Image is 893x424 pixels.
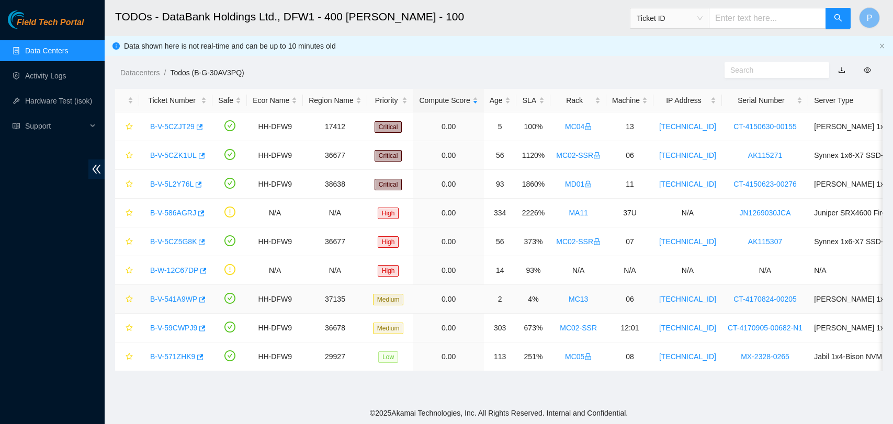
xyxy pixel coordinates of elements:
a: B-V-586AGRJ [150,209,196,217]
a: CT-4150630-00155 [733,122,797,131]
a: JN1269030JCA [739,209,790,217]
a: MC02-SSR [560,324,597,332]
span: check-circle [224,350,235,361]
a: CT-4170905-00682-N1 [728,324,802,332]
span: Low [378,351,398,363]
td: 36677 [303,227,367,256]
td: N/A [653,199,722,227]
button: search [826,8,851,29]
span: exclamation-circle [224,207,235,217]
td: 38638 [303,170,367,199]
button: star [121,204,133,221]
button: star [121,348,133,365]
a: MC04lock [565,122,592,131]
td: 0.00 [413,141,483,170]
td: 2 [484,285,516,314]
button: star [121,147,133,164]
td: 36677 [303,141,367,170]
button: star [121,262,133,279]
td: 2226% [516,199,551,227]
td: 29927 [303,342,367,371]
button: P [859,7,880,28]
td: 0.00 [413,314,483,342]
button: star [121,118,133,135]
td: 0.00 [413,342,483,371]
td: 93% [516,256,551,285]
td: HH-DFW9 [247,170,303,199]
button: download [830,62,853,78]
td: 93 [484,170,516,199]
a: AK115307 [748,237,782,246]
td: N/A [247,256,303,285]
span: Critical [375,121,402,133]
td: 373% [516,227,551,256]
span: High [378,208,399,219]
a: CT-4150623-00276 [733,180,797,188]
a: [TECHNICAL_ID] [659,324,716,332]
a: B-V-571ZHK9 [150,352,195,361]
td: 0.00 [413,199,483,227]
a: [TECHNICAL_ID] [659,295,716,303]
span: star [126,353,133,361]
td: 303 [484,314,516,342]
td: 37135 [303,285,367,314]
span: star [126,123,133,131]
a: [TECHNICAL_ID] [659,151,716,159]
span: Support [25,116,87,136]
a: Todos (B-G-30AV3PQ) [170,68,244,77]
span: star [126,152,133,160]
td: 0.00 [413,285,483,314]
td: 251% [516,342,551,371]
a: B-V-5CZ5G8K [150,237,197,246]
a: CT-4170824-00205 [733,295,797,303]
span: check-circle [224,322,235,333]
span: / [164,68,166,77]
span: star [126,209,133,217]
span: Critical [375,150,402,162]
a: [TECHNICAL_ID] [659,352,716,361]
a: B-V-5CZJT29 [150,122,195,131]
td: 0.00 [413,170,483,199]
span: P [867,12,873,25]
button: star [121,319,133,336]
td: HH-DFW9 [247,314,303,342]
a: B-V-541A9WP [150,295,197,303]
button: close [879,43,885,50]
td: HH-DFW9 [247,227,303,256]
a: MC02-SSRlock [556,151,601,159]
td: N/A [653,256,722,285]
span: High [378,265,399,277]
td: HH-DFW9 [247,342,303,371]
td: 13 [606,112,653,141]
a: MD01lock [565,180,592,188]
td: 1120% [516,141,551,170]
span: lock [584,353,592,360]
td: HH-DFW9 [247,112,303,141]
span: search [834,14,842,24]
td: N/A [303,199,367,227]
td: 11 [606,170,653,199]
a: MC05lock [565,352,592,361]
td: 06 [606,141,653,170]
td: 1860% [516,170,551,199]
span: check-circle [224,293,235,304]
input: Search [730,64,815,76]
a: [TECHNICAL_ID] [659,180,716,188]
span: High [378,236,399,248]
span: exclamation-circle [224,264,235,275]
td: N/A [247,199,303,227]
span: lock [593,152,601,159]
td: 673% [516,314,551,342]
a: MX-2328-0265 [741,352,789,361]
td: 17412 [303,112,367,141]
td: 56 [484,141,516,170]
td: 0.00 [413,227,483,256]
td: 5 [484,112,516,141]
a: B-V-59CWPJ9 [150,324,197,332]
button: star [121,233,133,250]
span: lock [584,180,592,188]
a: Datacenters [120,68,160,77]
span: read [13,122,20,130]
a: B-W-12C67DP [150,266,198,274]
td: 12:01 [606,314,653,342]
